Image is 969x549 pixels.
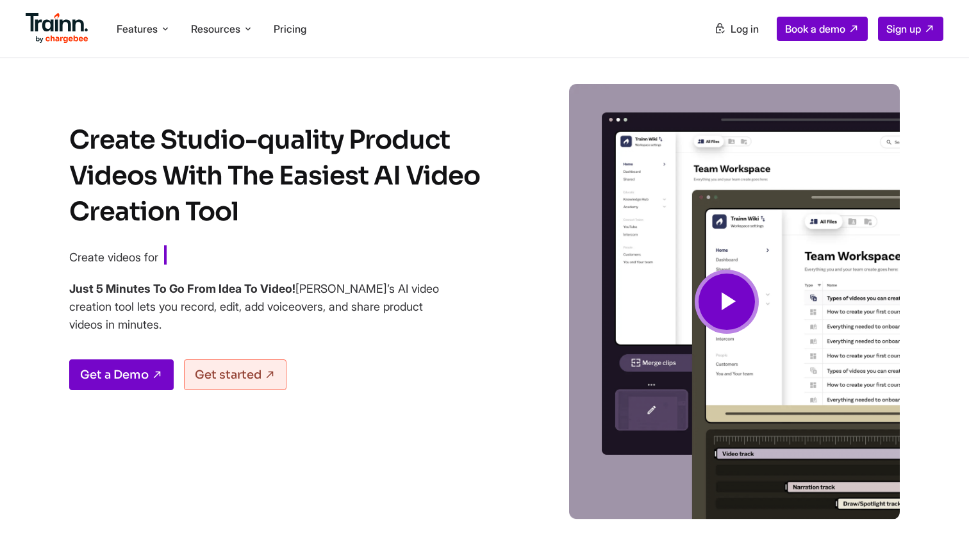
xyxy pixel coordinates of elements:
span: Resources [191,22,240,36]
a: Pricing [274,22,306,35]
img: Trainn Logo [26,13,88,44]
a: Get started [184,359,286,390]
h1: Create Studio-quality Product Videos With The Easiest AI Video Creation Tool [69,122,505,230]
span: Create videos for [69,250,158,264]
span: Customer Education [164,245,340,267]
a: Sign up [878,17,943,41]
span: Log in [731,22,759,35]
img: Video creation | Trainn [554,84,900,520]
span: Book a demo [785,22,845,35]
a: Book a demo [777,17,868,41]
iframe: Chat Widget [905,488,969,549]
a: Log in [706,17,766,40]
span: Sign up [886,22,921,35]
span: Features [117,22,158,36]
a: Get a Demo [69,359,174,390]
h4: [PERSON_NAME]’s AI video creation tool lets you record, edit, add voiceovers, and share product v... [69,280,441,334]
b: Just 5 Minutes To Go From Idea To Video! [69,282,295,295]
